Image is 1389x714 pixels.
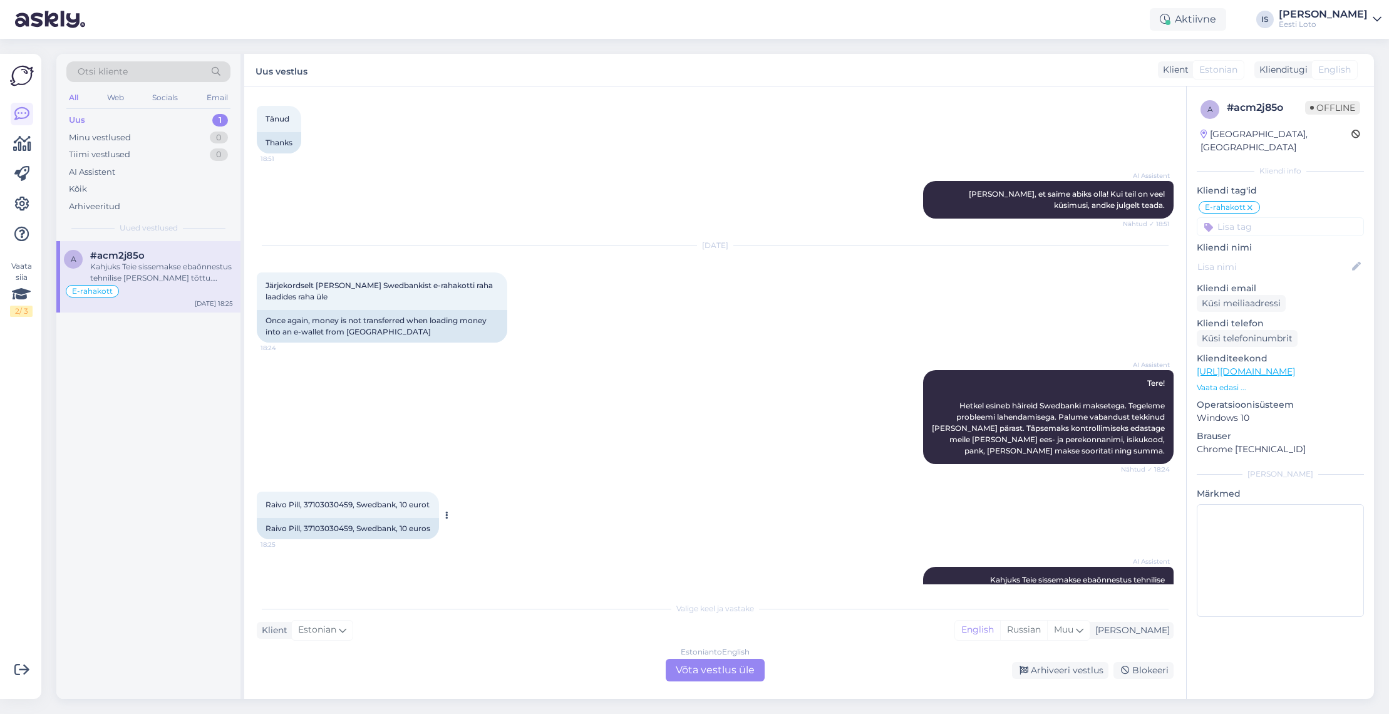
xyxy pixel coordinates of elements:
[90,250,145,261] span: #acm2j85o
[66,90,81,106] div: All
[266,500,430,509] span: Raivo Pill, 37103030459, Swedbank, 10 eurot
[1227,100,1305,115] div: # acm2j85o
[204,90,230,106] div: Email
[1254,63,1308,76] div: Klienditugi
[1197,398,1364,411] p: Operatsioonisüsteem
[1197,366,1295,377] a: [URL][DOMAIN_NAME]
[90,261,233,284] div: Kahjuks Teie sissemakse ebaõnnestus tehnilise [PERSON_NAME] tõttu. Kontrollisime ostu [PERSON_NAM...
[257,310,507,343] div: Once again, money is not transferred when loading money into an e-wallet from [GEOGRAPHIC_DATA]
[1207,105,1213,114] span: a
[1197,487,1364,500] p: Märkmed
[256,61,307,78] label: Uus vestlus
[69,166,115,178] div: AI Assistent
[261,540,307,549] span: 18:25
[69,132,131,144] div: Minu vestlused
[69,148,130,161] div: Tiimi vestlused
[1090,624,1170,637] div: [PERSON_NAME]
[1197,295,1286,312] div: Küsi meiliaadressi
[266,281,495,301] span: Järjekordselt [PERSON_NAME] Swedbankist e-rahakotti raha laadides raha üle
[1305,101,1360,115] span: Offline
[1197,411,1364,425] p: Windows 10
[1000,621,1047,639] div: Russian
[1279,9,1381,29] a: [PERSON_NAME]Eesti Loto
[120,222,178,234] span: Uued vestlused
[257,240,1174,251] div: [DATE]
[210,148,228,161] div: 0
[261,154,307,163] span: 18:51
[195,299,233,308] div: [DATE] 18:25
[1197,165,1364,177] div: Kliendi info
[150,90,180,106] div: Socials
[1123,557,1170,566] span: AI Assistent
[1197,430,1364,443] p: Brauser
[10,64,34,88] img: Askly Logo
[681,646,750,658] div: Estonian to English
[69,200,120,213] div: Arhiveeritud
[1054,624,1073,635] span: Muu
[1197,217,1364,236] input: Lisa tag
[1205,204,1246,211] span: E-rahakott
[1197,382,1364,393] p: Vaata edasi ...
[105,90,127,106] div: Web
[298,623,336,637] span: Estonian
[1123,360,1170,370] span: AI Assistent
[257,132,301,153] div: Thanks
[1123,171,1170,180] span: AI Assistent
[1197,443,1364,456] p: Chrome [TECHNICAL_ID]
[1197,317,1364,330] p: Kliendi telefon
[932,378,1167,455] span: Tere! Hetkel esineb häireid Swedbanki maksetega. Tegeleme probleemi lahendamisega. Palume vabandu...
[1201,128,1351,154] div: [GEOGRAPHIC_DATA], [GEOGRAPHIC_DATA]
[69,114,85,127] div: Uus
[78,65,128,78] span: Otsi kliente
[1279,9,1368,19] div: [PERSON_NAME]
[261,343,307,353] span: 18:24
[1158,63,1189,76] div: Klient
[257,603,1174,614] div: Valige keel ja vastake
[1197,352,1364,365] p: Klienditeekond
[72,287,113,295] span: E-rahakott
[1318,63,1351,76] span: English
[1197,468,1364,480] div: [PERSON_NAME]
[10,261,33,317] div: Vaata siia
[937,575,1167,629] span: Kahjuks Teie sissemakse ebaõnnestus tehnilise [PERSON_NAME] tõttu. Kontrollisime ostu [PERSON_NAM...
[1197,184,1364,197] p: Kliendi tag'id
[71,254,76,264] span: a
[10,306,33,317] div: 2 / 3
[266,114,289,123] span: Tänud
[955,621,1000,639] div: English
[1197,260,1350,274] input: Lisa nimi
[1123,219,1170,229] span: Nähtud ✓ 18:51
[212,114,228,127] div: 1
[1199,63,1237,76] span: Estonian
[257,518,439,539] div: Raivo Pill, 37103030459, Swedbank, 10 euros
[1197,330,1298,347] div: Küsi telefoninumbrit
[210,132,228,144] div: 0
[1197,282,1364,295] p: Kliendi email
[1121,465,1170,474] span: Nähtud ✓ 18:24
[1150,8,1226,31] div: Aktiivne
[69,183,87,195] div: Kõik
[969,189,1167,210] span: [PERSON_NAME], et saime abiks olla! Kui teil on veel küsimusi, andke julgelt teada.
[1113,662,1174,679] div: Blokeeri
[257,624,287,637] div: Klient
[1256,11,1274,28] div: IS
[1197,241,1364,254] p: Kliendi nimi
[1279,19,1368,29] div: Eesti Loto
[1012,662,1108,679] div: Arhiveeri vestlus
[666,659,765,681] div: Võta vestlus üle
